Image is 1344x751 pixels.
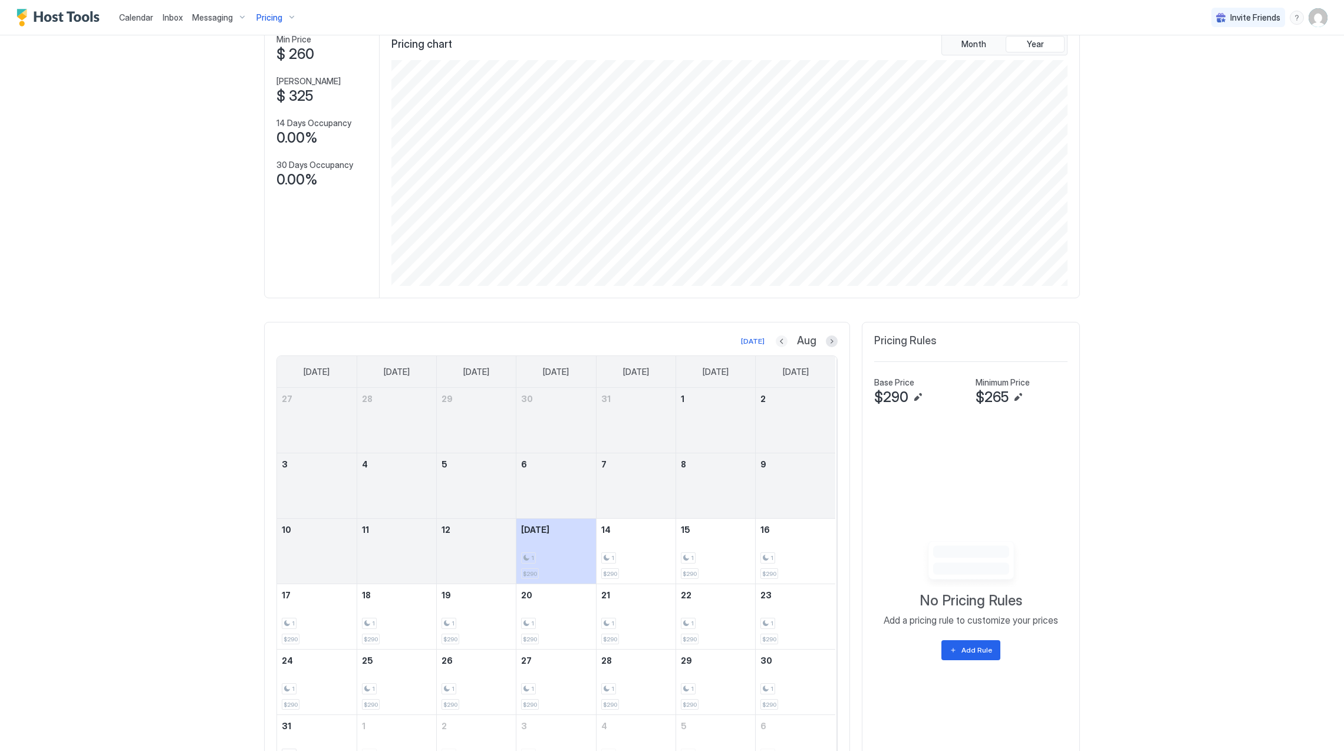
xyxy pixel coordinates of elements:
[442,656,453,666] span: 26
[543,367,569,377] span: [DATE]
[760,590,772,600] span: 23
[691,685,694,693] span: 1
[976,388,1009,406] span: $265
[760,394,766,404] span: 2
[437,453,516,475] a: August 5, 2025
[756,453,835,475] a: August 9, 2025
[676,715,755,737] a: September 5, 2025
[521,459,527,469] span: 6
[357,388,436,453] td: July 28, 2025
[601,656,612,666] span: 28
[276,45,314,63] span: $ 260
[276,171,318,189] span: 0.00%
[282,394,292,404] span: 27
[364,635,378,643] span: $290
[531,356,581,388] a: Wednesday
[357,584,436,650] td: August 18, 2025
[292,356,341,388] a: Sunday
[277,388,357,410] a: July 27, 2025
[442,590,451,600] span: 19
[826,335,838,347] button: Next month
[941,640,1000,660] button: Add Rule
[676,388,755,410] a: August 1, 2025
[762,570,776,578] span: $290
[596,388,676,453] td: July 31, 2025
[362,721,365,731] span: 1
[357,453,436,475] a: August 4, 2025
[756,388,835,410] a: August 2, 2025
[277,453,357,475] a: August 3, 2025
[596,650,676,715] td: August 28, 2025
[442,721,447,731] span: 2
[277,650,357,715] td: August 24, 2025
[437,584,516,606] a: August 19, 2025
[437,650,516,671] a: August 26, 2025
[284,701,298,709] span: $290
[437,715,516,737] a: September 2, 2025
[1027,39,1044,50] span: Year
[681,656,692,666] span: 29
[783,367,809,377] span: [DATE]
[760,459,766,469] span: 9
[1006,36,1065,52] button: Year
[691,554,694,562] span: 1
[884,614,1058,626] span: Add a pricing rule to customize your prices
[760,656,772,666] span: 30
[597,453,676,475] a: August 7, 2025
[874,334,937,348] span: Pricing Rules
[603,635,617,643] span: $290
[762,701,776,709] span: $290
[676,584,755,606] a: August 22, 2025
[277,584,357,606] a: August 17, 2025
[357,519,436,541] a: August 11, 2025
[357,388,436,410] a: July 28, 2025
[703,367,729,377] span: [DATE]
[601,394,611,404] span: 31
[601,721,607,731] span: 4
[681,590,691,600] span: 22
[521,590,532,600] span: 20
[516,453,596,519] td: August 6, 2025
[760,721,766,731] span: 6
[531,554,534,562] span: 1
[756,453,835,519] td: August 9, 2025
[762,635,776,643] span: $290
[683,635,697,643] span: $290
[941,33,1068,55] div: tab-group
[874,388,908,406] span: $290
[1290,11,1304,25] div: menu
[516,584,596,650] td: August 20, 2025
[372,620,375,627] span: 1
[277,519,357,541] a: August 10, 2025
[760,525,770,535] span: 16
[463,367,489,377] span: [DATE]
[521,394,533,404] span: 30
[776,335,788,347] button: Previous month
[597,519,676,541] a: August 14, 2025
[623,367,649,377] span: [DATE]
[676,453,755,475] a: August 8, 2025
[676,650,755,715] td: August 29, 2025
[596,453,676,519] td: August 7, 2025
[611,554,614,562] span: 1
[681,394,684,404] span: 1
[756,584,835,650] td: August 23, 2025
[292,685,295,693] span: 1
[119,12,153,22] span: Calendar
[362,656,373,666] span: 25
[437,388,516,410] a: July 29, 2025
[276,76,341,87] span: [PERSON_NAME]
[516,388,596,453] td: July 30, 2025
[597,650,676,671] a: August 28, 2025
[603,570,617,578] span: $290
[119,11,153,24] a: Calendar
[304,367,330,377] span: [DATE]
[163,11,183,24] a: Inbox
[611,356,661,388] a: Thursday
[384,367,410,377] span: [DATE]
[192,12,233,23] span: Messaging
[523,635,537,643] span: $290
[601,459,607,469] span: 7
[282,590,291,600] span: 17
[521,525,549,535] span: [DATE]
